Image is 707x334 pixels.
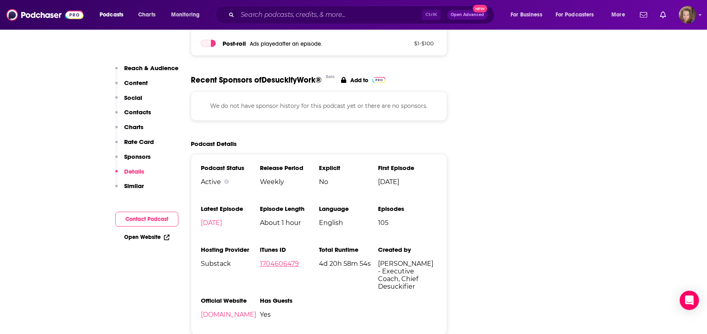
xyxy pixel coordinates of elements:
h3: Episodes [378,205,437,213]
span: Substack [201,260,260,267]
button: Charts [115,123,143,138]
h3: Episode Length [260,205,319,213]
span: Weekly [260,178,319,186]
h3: Created by [378,246,437,253]
p: Reach & Audience [124,64,178,72]
a: Charts [133,8,160,21]
h3: Hosting Provider [201,246,260,253]
span: Ctrl K [422,10,441,20]
span: New [473,5,487,12]
button: Show profile menu [679,6,697,24]
p: Details [124,168,144,175]
span: For Business [511,9,542,20]
button: Contact Podcast [115,212,178,227]
p: Rate Card [124,138,154,146]
span: No [319,178,378,186]
div: Beta [326,74,335,79]
div: Search podcasts, credits, & more... [223,6,502,24]
a: 1704606479 [260,260,299,267]
button: open menu [505,8,552,21]
h3: Podcast Status [201,164,260,172]
p: Similar [124,182,144,190]
h3: Language [319,205,378,213]
div: Open Intercom Messenger [680,291,699,310]
h3: Explicit [319,164,378,172]
span: Recent Sponsors of DesuckifyWork® [191,75,322,85]
h3: Release Period [260,164,319,172]
span: Logged in as smcclure267 [679,6,697,24]
a: Open Website [124,234,170,241]
h3: Has Guests [260,297,319,304]
p: Sponsors [124,153,151,160]
span: 105 [378,219,437,227]
h3: Latest Episode [201,205,260,213]
div: Active [201,178,260,186]
span: [PERSON_NAME] - Executive Coach, Chief Desuckifier [378,260,437,290]
a: Add to [341,75,386,85]
button: Social [115,94,142,109]
h3: First Episode [378,164,437,172]
p: Content [124,79,148,87]
span: Podcasts [100,9,123,20]
img: User Profile [679,6,697,24]
span: Open Advanced [451,13,484,17]
span: Charts [138,9,155,20]
span: For Podcasters [556,9,594,20]
button: open menu [94,8,134,21]
button: Similar [115,182,144,197]
a: Show notifications dropdown [657,8,669,22]
button: Reach & Audience [115,64,178,79]
p: Add to [350,77,368,84]
p: $ 1 - $ 100 [382,40,434,47]
span: About 1 hour [260,219,319,227]
span: More [611,9,625,20]
a: [DOMAIN_NAME] [201,311,256,318]
p: Contacts [124,108,151,116]
img: Podchaser - Follow, Share and Rate Podcasts [6,7,84,22]
button: open menu [606,8,635,21]
span: English [319,219,378,227]
button: Contacts [115,108,151,123]
h3: iTunes ID [260,246,319,253]
span: Post -roll [223,40,246,47]
a: [DATE] [201,219,222,227]
span: Monitoring [171,9,200,20]
h3: Total Runtime [319,246,378,253]
button: Sponsors [115,153,151,168]
input: Search podcasts, credits, & more... [237,8,422,21]
h3: Official Website [201,297,260,304]
span: 4d 20h 58m 54s [319,260,378,267]
p: We do not have sponsor history for this podcast yet or there are no sponsors. [201,101,437,110]
span: [DATE] [378,178,437,186]
img: Pro Logo [372,77,386,83]
p: Charts [124,123,143,131]
h2: Podcast Details [191,140,237,148]
button: Details [115,168,144,182]
span: Yes [260,311,319,318]
button: Open AdvancedNew [447,10,488,20]
p: Social [124,94,142,101]
button: open menu [166,8,210,21]
button: open menu [550,8,606,21]
a: Show notifications dropdown [637,8,650,22]
button: Rate Card [115,138,154,153]
button: Content [115,79,148,94]
span: Ads played after an episode . [250,40,322,47]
